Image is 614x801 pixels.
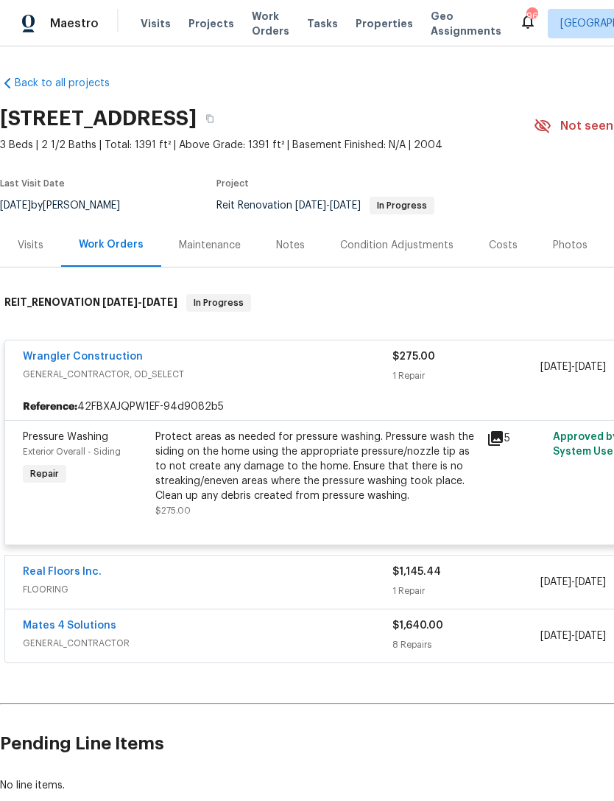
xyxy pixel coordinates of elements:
div: 8 Repairs [392,637,540,652]
span: Pressure Washing [23,432,108,442]
span: [DATE] [575,631,606,641]
div: Costs [489,238,518,253]
span: GENERAL_CONTRACTOR, OD_SELECT [23,367,392,382]
span: Repair [24,466,65,481]
div: 96 [526,9,537,24]
span: Maestro [50,16,99,31]
span: $275.00 [392,351,435,362]
span: [DATE] [330,200,361,211]
button: Copy Address [197,105,223,132]
span: Properties [356,16,413,31]
div: Work Orders [79,237,144,252]
div: Visits [18,238,43,253]
a: Real Floors Inc. [23,567,102,577]
a: Wrangler Construction [23,351,143,362]
span: In Progress [371,201,433,210]
span: [DATE] [575,577,606,587]
span: - [540,629,606,643]
div: Photos [553,238,587,253]
a: Mates 4 Solutions [23,620,116,631]
div: 1 Repair [392,368,540,383]
div: Condition Adjustments [340,238,454,253]
span: - [540,575,606,590]
span: Geo Assignments [431,9,501,38]
span: - [540,360,606,374]
div: 5 [487,430,544,447]
span: Visits [141,16,171,31]
span: $1,640.00 [392,620,443,631]
span: Work Orders [252,9,289,38]
span: [DATE] [102,297,138,307]
span: [DATE] [142,297,177,307]
span: - [102,297,177,307]
span: [DATE] [540,631,571,641]
span: FLOORING [23,582,392,597]
span: Projects [188,16,234,31]
div: Protect areas as needed for pressure washing. Pressure wash the siding on the home using the appr... [155,430,478,503]
b: Reference: [23,399,77,414]
span: Tasks [307,18,338,29]
div: Notes [276,238,305,253]
span: [DATE] [540,362,571,372]
span: [DATE] [295,200,326,211]
span: Reit Renovation [216,200,434,211]
span: $1,145.44 [392,567,441,577]
div: Maintenance [179,238,241,253]
span: $275.00 [155,506,191,515]
span: Project [216,179,249,188]
span: In Progress [188,295,250,310]
span: - [295,200,361,211]
span: Exterior Overall - Siding [23,447,121,456]
span: GENERAL_CONTRACTOR [23,636,392,651]
span: [DATE] [575,362,606,372]
span: [DATE] [540,577,571,587]
h6: REIT_RENOVATION [4,294,177,312]
div: 1 Repair [392,584,540,598]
